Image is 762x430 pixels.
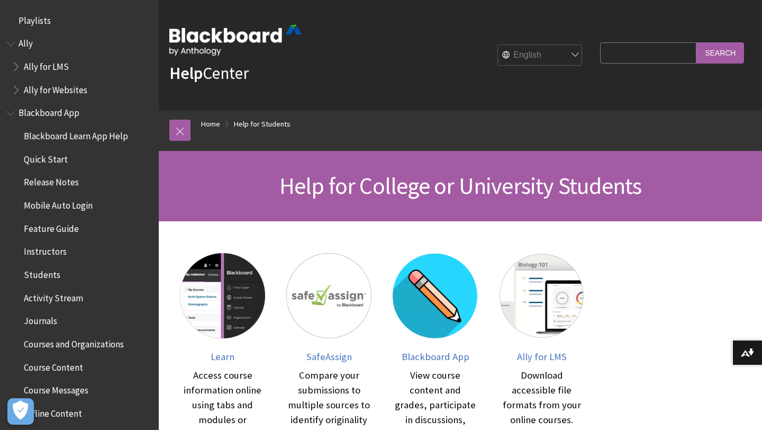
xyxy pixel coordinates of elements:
span: Playlists [19,12,51,26]
input: Search [696,42,744,63]
span: Mobile Auto Login [24,196,93,211]
a: Help for Students [234,118,291,131]
span: Journals [24,312,57,327]
span: Activity Stream [24,289,83,303]
span: Help for College or University Students [279,171,642,200]
span: Ally for LMS [517,351,567,363]
a: Home [201,118,220,131]
span: Students [24,266,60,280]
strong: Help [169,62,203,84]
span: Blackboard Learn App Help [24,127,128,141]
img: Ally for LMS [499,253,584,338]
span: Course Messages [24,382,88,396]
span: Learn [211,351,234,363]
span: Courses and Organizations [24,335,124,350]
img: Learn [180,253,265,338]
span: Offline Content [24,405,82,419]
div: Download accessible file formats from your online courses. [499,368,584,427]
span: SafeAssign [306,351,352,363]
span: Ally [19,35,33,49]
span: Blackboard App [19,104,79,119]
span: Feature Guide [24,220,79,234]
span: Course Content [24,359,83,373]
img: SafeAssign [286,253,371,338]
nav: Book outline for Playlists [6,12,152,30]
nav: Book outline for Anthology Ally Help [6,35,152,99]
span: Ally for LMS [24,58,69,72]
img: Blackboard App [393,253,478,338]
select: Site Language Selector [498,45,583,66]
span: Blackboard App [402,351,469,363]
span: Release Notes [24,174,79,188]
span: Instructors [24,243,67,257]
img: Blackboard by Anthology [169,25,302,56]
span: Quick Start [24,150,68,165]
button: Open Preferences [7,398,34,425]
span: Ally for Websites [24,81,87,95]
a: HelpCenter [169,62,249,84]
